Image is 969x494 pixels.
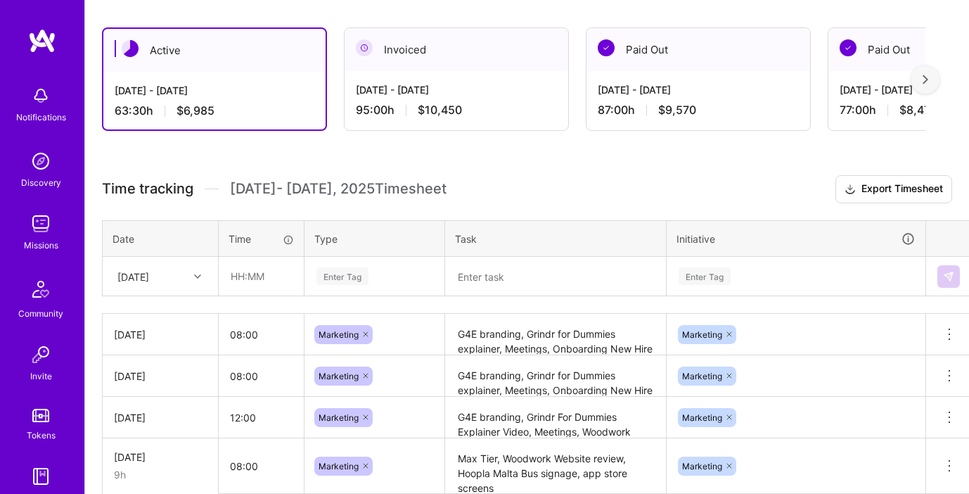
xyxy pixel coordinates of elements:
img: Paid Out [840,39,856,56]
img: Paid Out [598,39,615,56]
input: HH:MM [219,357,304,395]
input: HH:MM [219,448,304,485]
div: [DATE] - [DATE] [598,82,799,97]
span: $10,450 [418,103,462,118]
span: Marketing [682,461,722,471]
div: Invite [30,369,52,384]
img: logo [28,28,56,53]
div: 63:30 h [115,103,314,118]
textarea: G4E branding, Grindr For Dummies Explainer Video, Meetings, Woodwork GLP-1 assets [447,398,665,437]
span: [DATE] - [DATE] , 2025 Timesheet [230,180,447,198]
th: Date [103,220,219,257]
div: 95:00 h [356,103,557,118]
span: Marketing [319,371,359,381]
img: right [923,75,928,84]
span: Marketing [682,371,722,381]
div: [DATE] [117,269,149,284]
input: HH:MM [219,399,304,436]
textarea: Max Tier, Woodwork Website review, Hoopla Malta Bus signage, app store screens [447,440,665,493]
span: Time tracking [102,180,193,198]
div: Active [103,29,326,72]
div: Community [18,306,63,321]
div: Paid Out [586,28,810,71]
th: Type [304,220,445,257]
div: [DATE] [114,327,207,342]
input: HH:MM [219,316,304,353]
img: Invoiced [356,39,373,56]
img: Active [122,40,139,57]
span: Marketing [682,412,722,423]
span: $6,985 [177,103,214,118]
i: icon Chevron [194,273,201,280]
div: Discovery [21,175,61,190]
div: Tokens [27,428,56,443]
img: bell [27,82,55,110]
div: [DATE] [114,410,207,425]
span: Marketing [319,412,359,423]
div: Notifications [16,110,66,125]
div: 87:00 h [598,103,799,118]
img: teamwork [27,210,55,238]
span: Marketing [682,329,722,340]
div: Missions [24,238,58,253]
img: guide book [27,462,55,490]
img: Community [24,272,58,306]
div: [DATE] - [DATE] [356,82,557,97]
img: Invite [27,341,55,369]
div: [DATE] [114,450,207,464]
img: tokens [32,409,49,422]
span: $9,570 [658,103,696,118]
textarea: G4E branding, Grindr for Dummies explainer, Meetings, Onboarding New Hire [447,315,665,354]
img: Submit [943,271,954,282]
div: Enter Tag [679,265,731,287]
span: $8,470 [899,103,937,118]
div: [DATE] - [DATE] [115,83,314,98]
button: Export Timesheet [835,175,952,203]
i: icon Download [845,182,856,197]
div: Initiative [676,231,916,247]
div: 9h [114,467,207,482]
div: [DATE] [114,369,207,384]
div: Enter Tag [316,265,368,287]
span: Marketing [319,329,359,340]
div: Invoiced [345,28,568,71]
input: HH:MM [219,258,303,295]
img: discovery [27,147,55,175]
th: Task [445,220,667,257]
textarea: G4E branding, Grindr for Dummies explainer, Meetings, Onboarding New Hire [447,357,665,395]
span: Marketing [319,461,359,471]
div: Time [229,232,294,246]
